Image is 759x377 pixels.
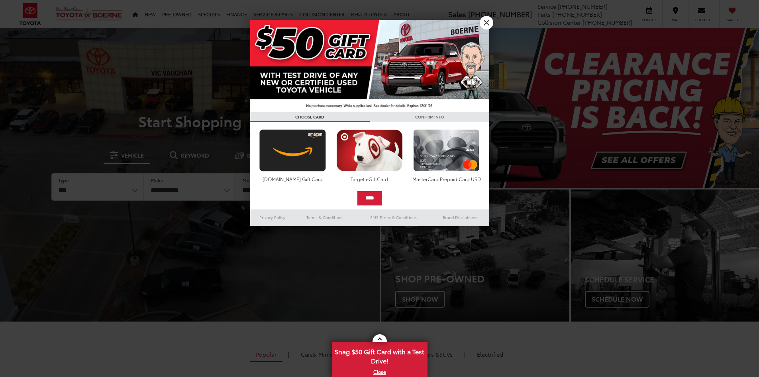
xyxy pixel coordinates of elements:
[333,343,427,367] span: Snag $50 Gift Card with a Test Drive!
[431,213,489,222] a: Brand Disclaimers
[411,129,482,172] img: mastercard.png
[334,129,405,172] img: targetcard.png
[356,213,431,222] a: SMS Terms & Conditions
[411,176,482,182] div: MasterCard Prepaid Card USD
[250,112,370,122] h3: CHOOSE CARD
[334,176,405,182] div: Target eGiftCard
[257,129,328,172] img: amazoncard.png
[250,20,489,112] img: 42635_top_851395.jpg
[257,176,328,182] div: [DOMAIN_NAME] Gift Card
[250,213,295,222] a: Privacy Policy
[370,112,489,122] h3: CONFIRM INFO
[294,213,355,222] a: Terms & Conditions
